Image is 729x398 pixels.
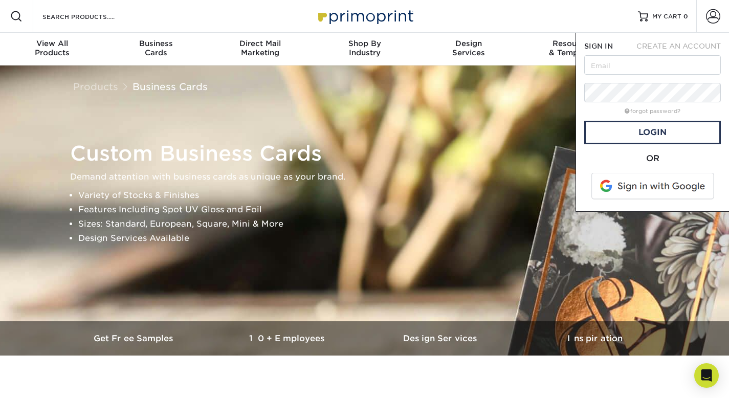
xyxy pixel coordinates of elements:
a: Business Cards [132,81,208,92]
a: Products [73,81,118,92]
span: Direct Mail [208,39,313,48]
div: Cards [104,39,209,57]
a: Shop ByIndustry [313,33,417,65]
a: Get Free Samples [58,321,211,356]
p: Demand attention with business cards as unique as your brand. [70,170,669,184]
a: forgot password? [625,108,680,115]
div: Marketing [208,39,313,57]
a: DesignServices [416,33,521,65]
h1: Custom Business Cards [70,141,669,166]
h3: Design Services [365,334,518,343]
a: 10+ Employees [211,321,365,356]
h3: Inspiration [518,334,672,343]
div: Open Intercom Messenger [694,363,719,388]
div: & Templates [521,39,625,57]
div: Industry [313,39,417,57]
input: Email [584,55,721,75]
a: Direct MailMarketing [208,33,313,65]
span: MY CART [652,12,681,21]
span: SIGN IN [584,42,613,50]
input: SEARCH PRODUCTS..... [41,10,141,23]
div: OR [584,152,721,165]
li: Sizes: Standard, European, Square, Mini & More [78,217,669,231]
img: Primoprint [314,5,416,27]
h3: 10+ Employees [211,334,365,343]
a: Resources& Templates [521,33,625,65]
a: Login [584,121,721,144]
h3: Get Free Samples [58,334,211,343]
a: BusinessCards [104,33,209,65]
div: Services [416,39,521,57]
li: Design Services Available [78,231,669,246]
span: Resources [521,39,625,48]
span: 0 [683,13,688,20]
span: CREATE AN ACCOUNT [636,42,721,50]
span: Shop By [313,39,417,48]
span: Design [416,39,521,48]
li: Features Including Spot UV Gloss and Foil [78,203,669,217]
span: Business [104,39,209,48]
a: Design Services [365,321,518,356]
a: Inspiration [518,321,672,356]
li: Variety of Stocks & Finishes [78,188,669,203]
